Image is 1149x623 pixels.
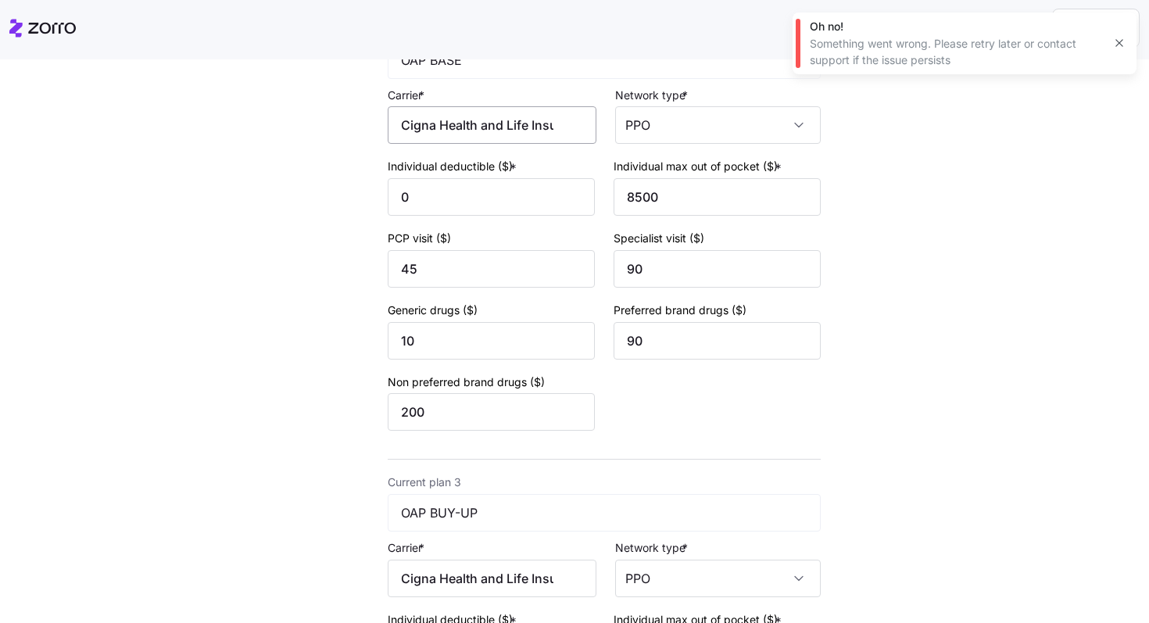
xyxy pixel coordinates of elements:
input: Carrier [388,560,596,597]
input: Generic drugs ($) [388,322,595,360]
label: Current plan 3 [388,474,461,491]
label: Carrier [388,539,428,557]
input: Carrier [388,106,596,144]
input: Network type [615,106,821,144]
input: Individual deductible ($) [388,178,595,216]
label: Specialist visit ($) [614,230,704,247]
label: Individual max out of pocket ($) [614,158,785,175]
div: Something went wrong. Please retry later or contact support if the issue persists [810,36,1102,68]
input: Individual max out of pocket ($) [614,178,821,216]
input: Network type [615,560,821,597]
label: Non preferred brand drugs ($) [388,374,545,391]
div: Oh no! [810,19,1102,34]
label: Generic drugs ($) [388,302,478,319]
input: Preferred brand drugs ($) [614,322,821,360]
label: PCP visit ($) [388,230,451,247]
label: Network type [615,87,691,104]
label: Individual deductible ($) [388,158,520,175]
input: PCP visit ($) [388,250,595,288]
label: Preferred brand drugs ($) [614,302,746,319]
label: Carrier [388,87,428,104]
input: Non preferred brand drugs ($) [388,393,595,431]
input: Specialist visit ($) [614,250,821,288]
label: Network type [615,539,691,557]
